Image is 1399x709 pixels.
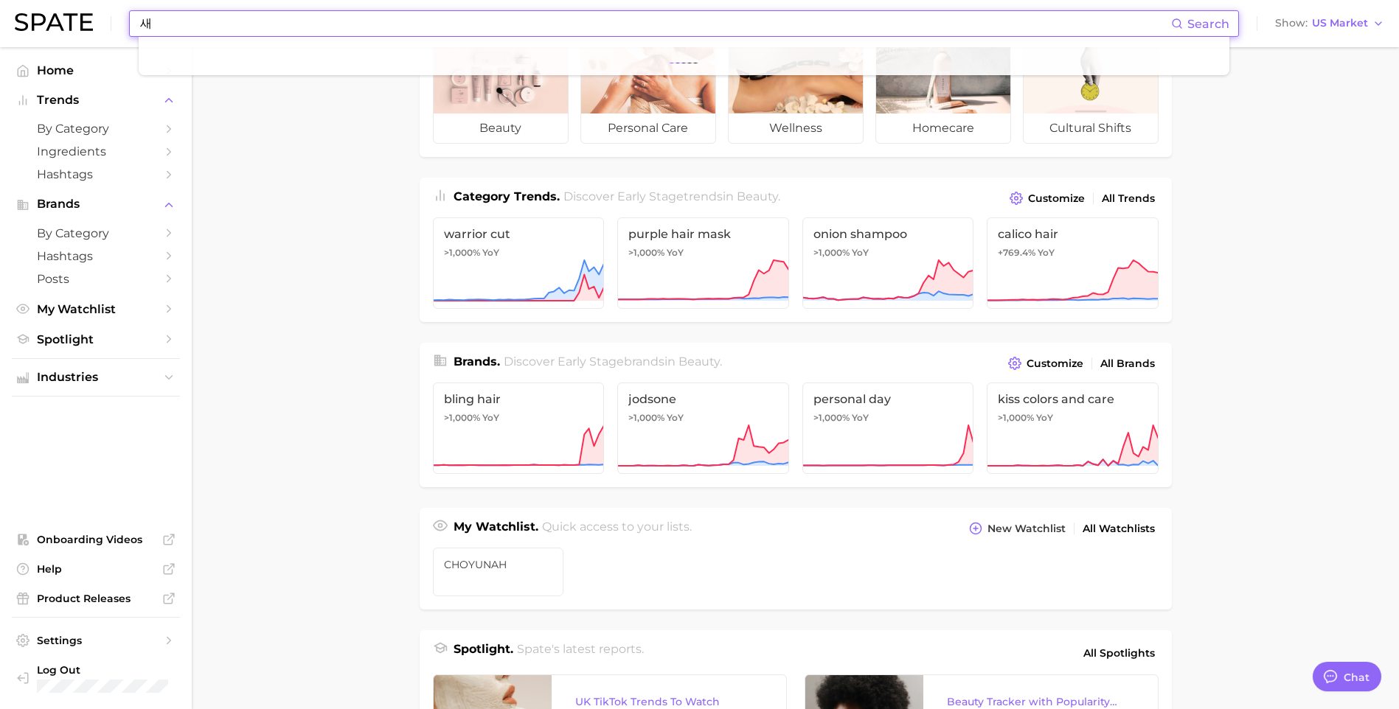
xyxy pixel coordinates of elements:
[517,640,644,666] h2: Spate's latest reports.
[987,217,1159,309] a: calico hair+769.4% YoY
[37,144,155,158] span: Ingredients
[37,167,155,181] span: Hashtags
[12,268,180,290] a: Posts
[1275,19,1308,27] span: Show
[628,247,664,258] span: >1,000%
[37,198,155,211] span: Brands
[15,13,93,31] img: SPATE
[12,659,180,697] a: Log out. Currently logged in with e-mail jek@cosmax.com.
[12,298,180,321] a: My Watchlist
[37,272,155,286] span: Posts
[1038,247,1055,259] span: YoY
[667,412,684,424] span: YoY
[433,39,569,144] a: beauty
[433,217,605,309] a: warrior cut>1,000% YoY
[965,518,1069,539] button: New Watchlist
[37,302,155,316] span: My Watchlist
[139,11,1171,36] input: Search here for a brand, industry, or ingredient
[12,117,180,140] a: by Category
[37,533,155,546] span: Onboarding Videos
[628,412,664,423] span: >1,000%
[678,354,720,369] span: beauty
[12,629,180,652] a: Settings
[482,412,499,424] span: YoY
[852,247,869,259] span: YoY
[1271,14,1388,33] button: ShowUS Market
[454,518,538,539] h1: My Watchlist.
[454,189,560,203] span: Category Trends .
[434,113,568,143] span: beauty
[37,562,155,576] span: Help
[667,247,684,259] span: YoY
[12,140,180,163] a: Ingredients
[998,227,1148,241] span: calico hair
[1083,523,1155,535] span: All Watchlists
[12,59,180,82] a: Home
[37,592,155,605] span: Product Releases
[433,383,605,474] a: bling hair>1,000% YoY
[1028,192,1085,205] span: Customize
[813,227,963,241] span: onion shampoo
[504,354,722,369] span: Discover Early Stage brands in .
[580,39,716,144] a: personal care
[1023,39,1159,144] a: cultural shifts
[1097,354,1159,374] a: All Brands
[563,189,780,203] span: Discover Early Stage trends in .
[12,587,180,610] a: Product Releases
[444,392,594,406] span: bling hair
[802,217,974,309] a: onion shampoo>1,000% YoY
[813,412,850,423] span: >1,000%
[998,412,1034,423] span: >1,000%
[37,634,155,647] span: Settings
[12,163,180,186] a: Hashtags
[628,392,778,406] span: jodsone
[581,113,715,143] span: personal care
[728,39,864,144] a: wellness
[444,412,480,423] span: >1,000%
[737,189,778,203] span: beauty
[876,113,1010,143] span: homecare
[37,332,155,346] span: Spotlight
[617,383,789,474] a: jodsone>1,000% YoY
[12,528,180,551] a: Onboarding Videos
[37,663,168,677] span: Log Out
[1079,519,1159,539] a: All Watchlists
[1100,357,1155,370] span: All Brands
[987,523,1066,535] span: New Watchlist
[852,412,869,424] span: YoY
[1102,192,1155,205] span: All Trends
[12,89,180,111] button: Trends
[1027,357,1083,370] span: Customize
[998,247,1035,258] span: +769.4%
[1036,412,1053,424] span: YoY
[875,39,1011,144] a: homecare
[1312,19,1368,27] span: US Market
[1004,353,1086,374] button: Customize
[444,247,480,258] span: >1,000%
[444,227,594,241] span: warrior cut
[433,548,564,596] a: CHOYUNAH
[542,518,692,539] h2: Quick access to your lists.
[12,366,180,388] button: Industries
[454,640,513,666] h1: Spotlight.
[37,249,155,263] span: Hashtags
[454,354,500,369] span: Brands .
[813,247,850,258] span: >1,000%
[729,113,863,143] span: wellness
[37,226,155,240] span: by Category
[1083,644,1155,662] span: All Spotlights
[37,371,155,384] span: Industries
[12,193,180,215] button: Brands
[802,383,974,474] a: personal day>1,000% YoY
[1098,189,1159,209] a: All Trends
[12,558,180,580] a: Help
[617,217,789,309] a: purple hair mask>1,000% YoY
[12,328,180,351] a: Spotlight
[1080,640,1159,666] a: All Spotlights
[444,559,553,570] span: CHOYUNAH
[12,222,180,245] a: by Category
[628,227,778,241] span: purple hair mask
[482,247,499,259] span: YoY
[1187,17,1229,31] span: Search
[37,94,155,107] span: Trends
